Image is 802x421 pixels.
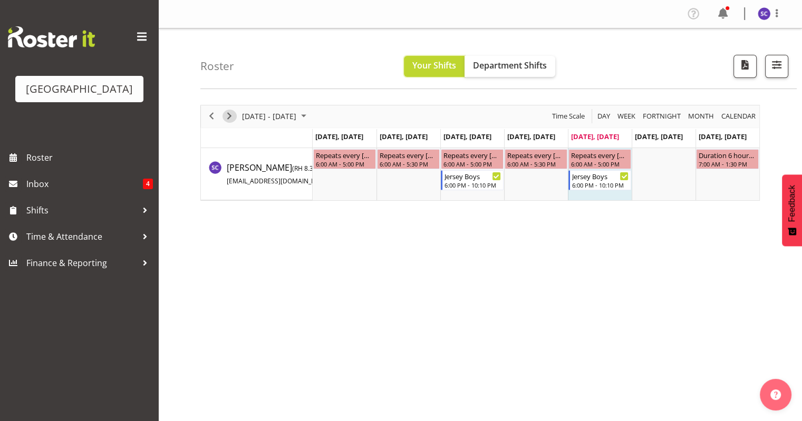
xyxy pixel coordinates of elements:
div: 6:00 PM - 10:10 PM [572,181,629,189]
button: Filter Shifts [765,55,788,78]
button: September 2025 [240,110,311,123]
span: [DATE], [DATE] [699,132,747,141]
button: Department Shifts [465,56,555,77]
div: Repeats every [DATE] - [PERSON_NAME] [380,150,437,160]
span: Time Scale [551,110,586,123]
span: [DATE], [DATE] [443,132,491,141]
div: Repeats every [DATE] - [PERSON_NAME] [443,150,501,160]
div: Repeats every [DATE] - [PERSON_NAME] [316,150,373,160]
table: Timeline Week of September 19, 2025 [313,148,759,200]
div: Skye Colonna"s event - Jersey Boys Begin From Friday, September 19, 2025 at 6:00:00 PM GMT+12:00 ... [568,170,631,190]
div: Skye Colonna"s event - Repeats every thursday - Skye Colonna Begin From Thursday, September 18, 2... [505,149,567,169]
a: [PERSON_NAME](RH 8.34)[EMAIL_ADDRESS][DOMAIN_NAME] [227,161,374,187]
span: calendar [720,110,757,123]
div: Skye Colonna"s event - Repeats every wednesday - Skye Colonna Begin From Wednesday, September 17,... [441,149,504,169]
span: Inbox [26,176,143,192]
div: Skye Colonna"s event - Duration 6 hours - Skye Colonna Begin From Sunday, September 21, 2025 at 7... [696,149,759,169]
span: Shifts [26,202,137,218]
span: Roster [26,150,153,165]
span: [EMAIL_ADDRESS][DOMAIN_NAME] [227,177,332,185]
div: Skye Colonna"s event - Repeats every friday - Skye Colonna Begin From Friday, September 19, 2025 ... [568,149,631,169]
span: Finance & Reporting [26,255,137,271]
span: ( ) [292,164,319,173]
div: 6:00 AM - 5:00 PM [571,160,629,168]
button: Timeline Month [687,110,716,123]
div: 6:00 AM - 5:30 PM [380,160,437,168]
div: [GEOGRAPHIC_DATA] [26,81,133,97]
span: [DATE], [DATE] [571,132,619,141]
div: Timeline Week of September 19, 2025 [200,105,760,201]
span: Week [616,110,636,123]
div: 6:00 AM - 5:30 PM [507,160,565,168]
img: skye-colonna9939.jpg [758,7,770,20]
button: Timeline Day [596,110,612,123]
td: Skye Colonna resource [201,148,313,200]
button: Download a PDF of the roster according to the set date range. [733,55,757,78]
div: Skye Colonna"s event - Jersey Boys Begin From Wednesday, September 17, 2025 at 6:00:00 PM GMT+12:... [441,170,504,190]
button: Fortnight [641,110,683,123]
span: Month [687,110,715,123]
button: Your Shifts [404,56,465,77]
div: Repeats every [DATE] - [PERSON_NAME] [571,150,629,160]
div: 6:00 AM - 5:00 PM [316,160,373,168]
button: Next [223,110,237,123]
span: [DATE], [DATE] [380,132,428,141]
span: Fortnight [642,110,682,123]
div: next period [220,105,238,128]
div: 7:00 AM - 1:30 PM [699,160,756,168]
span: Department Shifts [473,60,547,71]
button: Feedback - Show survey [782,174,802,246]
div: Skye Colonna"s event - Repeats every tuesday - Skye Colonna Begin From Tuesday, September 16, 202... [377,149,440,169]
button: Previous [205,110,219,123]
span: [PERSON_NAME] [227,162,374,186]
button: Timeline Week [616,110,637,123]
span: Day [596,110,611,123]
button: Time Scale [550,110,587,123]
span: 4 [143,179,153,189]
div: Jersey Boys [572,171,629,181]
div: Repeats every [DATE] - [PERSON_NAME] [507,150,565,160]
div: September 15 - 21, 2025 [238,105,313,128]
h4: Roster [200,60,234,72]
span: [DATE], [DATE] [507,132,555,141]
div: 6:00 PM - 10:10 PM [445,181,501,189]
span: [DATE] - [DATE] [241,110,297,123]
span: [DATE], [DATE] [315,132,363,141]
div: previous period [202,105,220,128]
img: Rosterit website logo [8,26,95,47]
div: 6:00 AM - 5:00 PM [443,160,501,168]
img: help-xxl-2.png [770,389,781,400]
div: Duration 6 hours - [PERSON_NAME] [699,150,756,160]
div: Skye Colonna"s event - Repeats every monday - Skye Colonna Begin From Monday, September 15, 2025 ... [313,149,376,169]
span: Feedback [787,185,797,222]
span: Time & Attendance [26,229,137,244]
span: Your Shifts [412,60,456,71]
button: Month [720,110,758,123]
div: Jersey Boys [445,171,501,181]
span: [DATE], [DATE] [635,132,683,141]
span: RH 8.34 [294,164,317,173]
